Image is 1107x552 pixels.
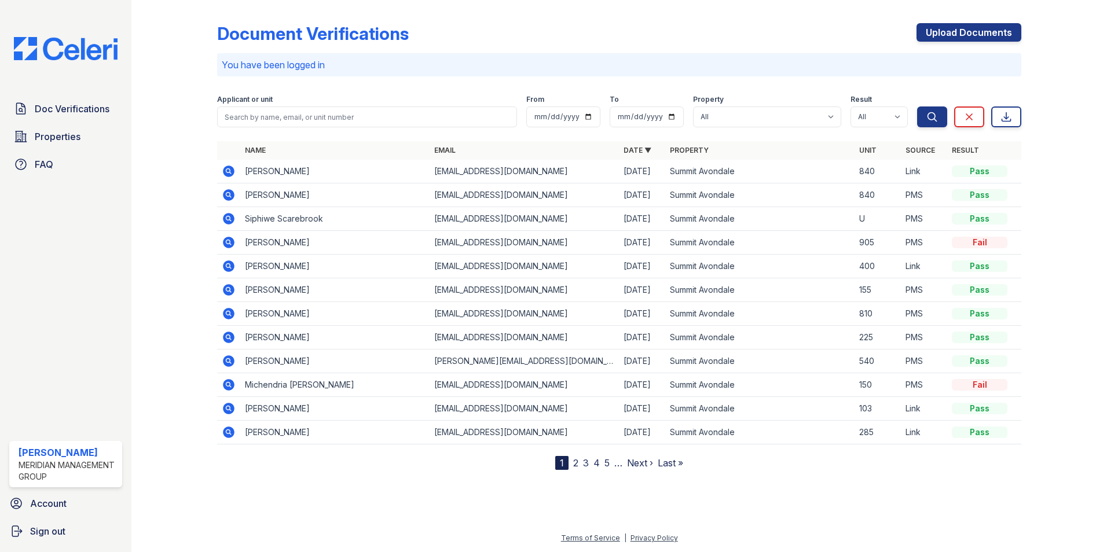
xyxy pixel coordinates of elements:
td: 285 [855,421,901,444]
td: 150 [855,373,901,397]
td: Summit Avondale [665,278,855,302]
a: Date ▼ [624,146,651,154]
a: Email [434,146,456,154]
td: 840 [855,160,901,183]
span: Properties [35,130,80,143]
td: [PERSON_NAME] [240,278,430,302]
td: PMS [901,183,947,207]
td: PMS [901,231,947,255]
td: PMS [901,207,947,231]
a: Last » [658,457,683,469]
td: PMS [901,326,947,349]
td: Summit Avondale [665,207,855,231]
a: Terms of Service [561,533,620,542]
div: Pass [952,403,1007,414]
div: Pass [952,355,1007,367]
td: [EMAIL_ADDRESS][DOMAIN_NAME] [430,373,619,397]
td: 400 [855,255,901,278]
td: Link [901,255,947,278]
td: [EMAIL_ADDRESS][DOMAIN_NAME] [430,278,619,302]
div: Pass [952,308,1007,319]
td: [PERSON_NAME] [240,255,430,278]
td: Summit Avondale [665,397,855,421]
a: 2 [573,457,578,469]
div: Pass [952,332,1007,343]
td: [EMAIL_ADDRESS][DOMAIN_NAME] [430,255,619,278]
td: Link [901,397,947,421]
td: PMS [901,278,947,302]
td: 810 [855,302,901,326]
td: Summit Avondale [665,255,855,278]
a: 3 [583,457,589,469]
a: Account [5,492,127,515]
label: To [610,95,619,104]
td: [DATE] [619,160,665,183]
label: Property [693,95,724,104]
td: [DATE] [619,373,665,397]
p: You have been logged in [222,58,1017,72]
div: Pass [952,260,1007,272]
a: Sign out [5,520,127,543]
td: 103 [855,397,901,421]
td: Summit Avondale [665,421,855,444]
a: Doc Verifications [9,97,122,120]
td: [PERSON_NAME] [240,302,430,326]
td: [EMAIL_ADDRESS][DOMAIN_NAME] [430,397,619,421]
td: 840 [855,183,901,207]
span: FAQ [35,157,53,171]
td: [PERSON_NAME] [240,326,430,349]
span: Account [30,496,67,510]
td: [DATE] [619,255,665,278]
td: [DATE] [619,421,665,444]
td: Summit Avondale [665,326,855,349]
td: Summit Avondale [665,373,855,397]
td: U [855,207,901,231]
a: Property [670,146,709,154]
td: 905 [855,231,901,255]
a: Source [906,146,935,154]
td: [DATE] [619,183,665,207]
label: Applicant or unit [217,95,273,104]
td: Siphiwe Scarebrook [240,207,430,231]
div: Pass [952,189,1007,201]
td: [EMAIL_ADDRESS][DOMAIN_NAME] [430,326,619,349]
div: Fail [952,379,1007,391]
td: PMS [901,349,947,373]
div: Pass [952,284,1007,296]
a: Unit [859,146,877,154]
td: [DATE] [619,207,665,231]
div: [PERSON_NAME] [19,446,118,459]
td: 540 [855,349,901,373]
td: Summit Avondale [665,160,855,183]
td: [DATE] [619,302,665,326]
td: [PERSON_NAME][EMAIL_ADDRESS][DOMAIN_NAME] [430,349,619,373]
td: [PERSON_NAME] [240,183,430,207]
div: Pass [952,165,1007,177]
td: 155 [855,278,901,302]
td: [PERSON_NAME] [240,231,430,255]
label: Result [851,95,872,104]
label: From [526,95,544,104]
td: Summit Avondale [665,349,855,373]
td: Michendria [PERSON_NAME] [240,373,430,397]
td: [PERSON_NAME] [240,421,430,444]
td: [DATE] [619,397,665,421]
a: 4 [593,457,600,469]
span: … [614,456,622,470]
td: [DATE] [619,326,665,349]
img: CE_Logo_Blue-a8612792a0a2168367f1c8372b55b34899dd931a85d93a1a3d3e32e68fde9ad4.png [5,37,127,60]
a: FAQ [9,153,122,176]
td: [DATE] [619,349,665,373]
div: Meridian Management Group [19,459,118,483]
div: | [624,533,626,542]
div: Pass [952,426,1007,438]
div: Document Verifications [217,23,409,44]
td: Summit Avondale [665,183,855,207]
span: Doc Verifications [35,102,109,116]
input: Search by name, email, or unit number [217,106,517,127]
a: Next › [627,457,653,469]
td: [PERSON_NAME] [240,397,430,421]
td: [EMAIL_ADDRESS][DOMAIN_NAME] [430,207,619,231]
a: Name [245,146,266,154]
